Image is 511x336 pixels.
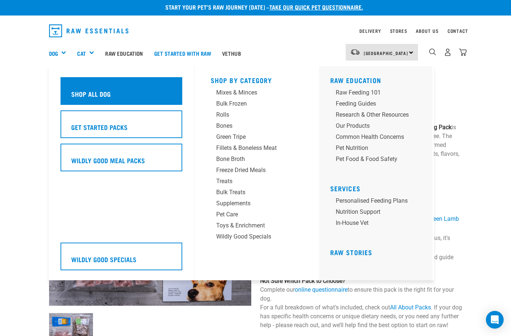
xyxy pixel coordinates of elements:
[330,155,427,166] a: Pet Food & Food Safety
[211,210,303,221] a: Pet Care
[211,221,303,232] a: Toys & Enrichment
[336,99,409,108] div: Feeding Guides
[336,110,409,119] div: Research & Other Resources
[71,89,111,99] h5: Shop All Dog
[336,155,409,164] div: Pet Food & Food Safety
[390,304,431,311] a: All About Packs
[486,311,504,329] div: Open Intercom Messenger
[211,166,303,177] a: Freeze Dried Meals
[330,196,427,208] a: Personalised Feeding Plans
[330,144,427,155] a: Pet Nutrition
[330,185,427,191] h5: Services
[216,121,285,130] div: Bones
[216,144,285,152] div: Fillets & Boneless Meat
[211,199,303,210] a: Supplements
[390,30,407,32] a: Stores
[71,155,145,165] h5: Wildly Good Meal Packs
[336,121,409,130] div: Our Products
[61,77,182,110] a: Shop All Dog
[364,52,408,54] span: [GEOGRAPHIC_DATA]
[330,208,427,219] a: Nutrition Support
[336,144,409,152] div: Pet Nutrition
[330,110,427,121] a: Research & Other Resources
[260,277,462,330] p: Complete our to ensure this pack is the right fit for your dog. For a full breakdown of what's in...
[149,38,217,68] a: Get started with Raw
[350,49,360,55] img: van-moving.png
[211,99,303,110] a: Bulk Frozen
[336,88,409,97] div: Raw Feeding 101
[71,254,137,264] h5: Wildly Good Specials
[211,133,303,144] a: Green Tripe
[216,199,285,208] div: Supplements
[216,188,285,197] div: Bulk Treats
[216,232,285,241] div: Wildly Good Specials
[444,48,452,56] img: user.png
[216,177,285,186] div: Treats
[216,155,285,164] div: Bone Broth
[211,188,303,199] a: Bulk Treats
[211,177,303,188] a: Treats
[216,88,285,97] div: Mixes & Minces
[416,30,438,32] a: About Us
[211,110,303,121] a: Rolls
[216,133,285,141] div: Green Tripe
[359,30,381,32] a: Delivery
[459,48,467,56] img: home-icon@2x.png
[211,76,303,82] h5: Shop By Category
[260,277,345,284] strong: Not Sure Which Pack to Choose?
[295,286,348,293] a: online questionnaire
[61,144,182,177] a: Wildly Good Meal Packs
[336,133,409,141] div: Common Health Concerns
[217,38,246,68] a: Vethub
[216,221,285,230] div: Toys & Enrichment
[211,155,303,166] a: Bone Broth
[61,110,182,144] a: Get Started Packs
[100,38,148,68] a: Raw Education
[211,232,303,243] a: Wildly Good Specials
[429,48,436,55] img: home-icon-1@2x.png
[71,122,128,132] h5: Get Started Packs
[211,88,303,99] a: Mixes & Minces
[330,219,427,230] a: In-house vet
[216,99,285,108] div: Bulk Frozen
[43,21,468,40] nav: dropdown navigation
[216,210,285,219] div: Pet Care
[269,5,363,8] a: take our quick pet questionnaire.
[61,243,182,276] a: Wildly Good Specials
[49,49,58,58] a: Dog
[330,133,427,144] a: Common Health Concerns
[330,250,373,254] a: Raw Stories
[211,121,303,133] a: Bones
[330,121,427,133] a: Our Products
[330,88,427,99] a: Raw Feeding 101
[77,49,86,58] a: Cat
[216,166,285,175] div: Freeze Dried Meals
[448,30,468,32] a: Contact
[211,144,303,155] a: Fillets & Boneless Meat
[330,78,381,82] a: Raw Education
[49,24,129,37] img: Raw Essentials Logo
[330,99,427,110] a: Feeding Guides
[216,110,285,119] div: Rolls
